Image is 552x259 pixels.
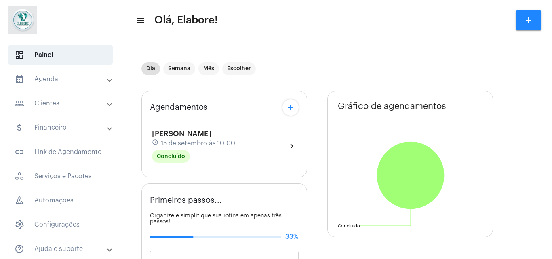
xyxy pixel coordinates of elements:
[15,123,24,133] mat-icon: sidenav icon
[285,233,299,240] span: 33%
[15,244,108,254] mat-panel-title: Ajuda e suporte
[15,74,24,84] mat-icon: sidenav icon
[15,74,108,84] mat-panel-title: Agenda
[15,171,24,181] span: sidenav icon
[150,213,282,225] span: Organize e simplifique sua rotina em apenas três passos!
[524,15,533,25] mat-icon: add
[152,150,190,163] mat-chip: Concluído
[338,101,446,111] span: Gráfico de agendamentos
[5,239,121,259] mat-expansion-panel-header: sidenav iconAjuda e suporte
[15,196,24,205] span: sidenav icon
[8,191,113,210] span: Automações
[136,16,144,25] mat-icon: sidenav icon
[15,123,108,133] mat-panel-title: Financeiro
[152,139,159,148] mat-icon: schedule
[8,45,113,65] span: Painel
[338,224,360,228] text: Concluído
[286,103,295,112] mat-icon: add
[287,141,297,151] mat-icon: chevron_right
[141,62,160,75] mat-chip: Dia
[154,14,218,27] span: Olá, Elabore!
[15,220,24,230] span: sidenav icon
[150,103,208,112] span: Agendamentos
[5,94,121,113] mat-expansion-panel-header: sidenav iconClientes
[161,140,235,147] span: 15 de setembro às 10:00
[15,147,24,157] mat-icon: sidenav icon
[8,215,113,234] span: Configurações
[15,99,108,108] mat-panel-title: Clientes
[5,69,121,89] mat-expansion-panel-header: sidenav iconAgenda
[150,196,222,205] span: Primeiros passos...
[15,244,24,254] mat-icon: sidenav icon
[6,4,39,36] img: 4c6856f8-84c7-1050-da6c-cc5081a5dbaf.jpg
[222,62,256,75] mat-chip: Escolher
[163,62,195,75] mat-chip: Semana
[8,142,113,162] span: Link de Agendamento
[15,99,24,108] mat-icon: sidenav icon
[198,62,219,75] mat-chip: Mês
[8,166,113,186] span: Serviços e Pacotes
[152,130,211,137] span: [PERSON_NAME]
[15,50,24,60] span: sidenav icon
[5,118,121,137] mat-expansion-panel-header: sidenav iconFinanceiro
